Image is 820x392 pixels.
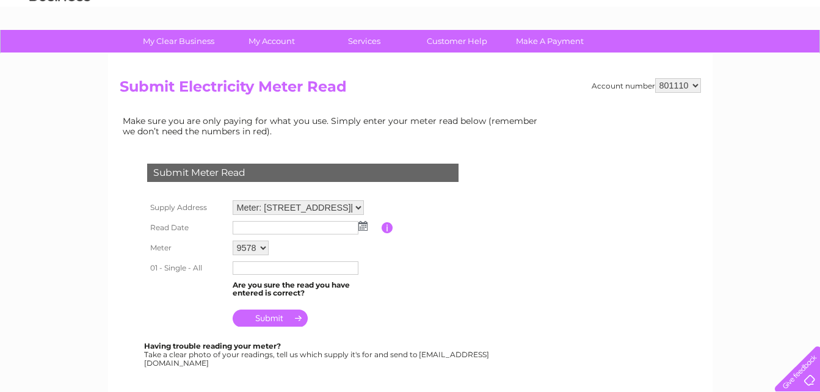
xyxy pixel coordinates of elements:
[144,218,230,238] th: Read Date
[670,52,706,61] a: Telecoms
[144,342,491,367] div: Take a clear photo of your readings, tell us which supply it's for and send to [EMAIL_ADDRESS][DO...
[122,7,699,59] div: Clear Business is a trading name of Verastar Limited (registered in [GEOGRAPHIC_DATA] No. 3667643...
[592,78,701,93] div: Account number
[780,52,808,61] a: Log out
[221,30,322,53] a: My Account
[144,341,281,350] b: Having trouble reading your meter?
[29,32,91,69] img: logo.png
[358,221,368,231] img: ...
[407,30,507,53] a: Customer Help
[120,78,701,101] h2: Submit Electricity Meter Read
[382,222,393,233] input: Information
[636,52,662,61] a: Energy
[590,6,674,21] a: 0333 014 3131
[314,30,415,53] a: Services
[739,52,769,61] a: Contact
[499,30,600,53] a: Make A Payment
[144,197,230,218] th: Supply Address
[144,258,230,278] th: 01 - Single - All
[233,310,308,327] input: Submit
[144,238,230,258] th: Meter
[605,52,628,61] a: Water
[147,164,459,182] div: Submit Meter Read
[230,278,382,301] td: Are you sure the read you have entered is correct?
[128,30,229,53] a: My Clear Business
[714,52,731,61] a: Blog
[120,113,547,139] td: Make sure you are only paying for what you use. Simply enter your meter read below (remember we d...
